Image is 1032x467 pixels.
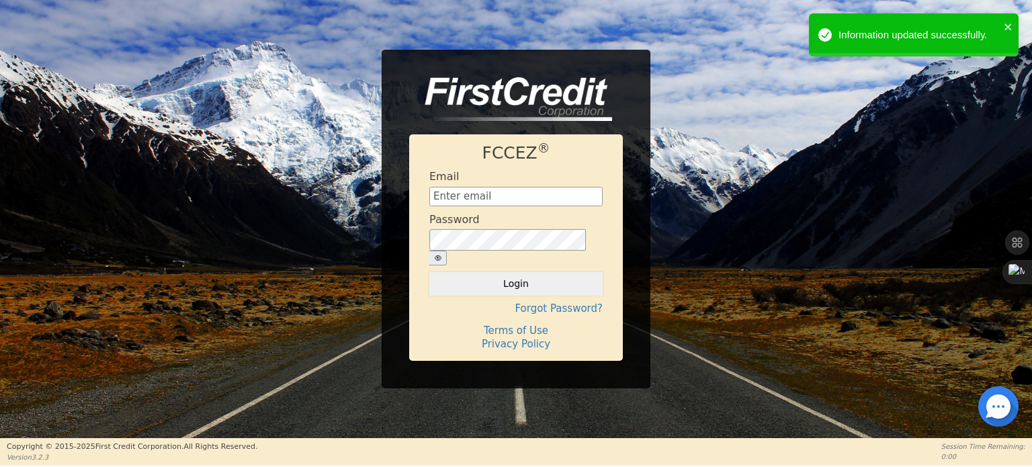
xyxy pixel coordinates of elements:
[409,77,612,122] img: logo-CMu_cnol.png
[7,452,257,462] p: Version 3.2.3
[429,187,603,207] input: Enter email
[429,143,603,163] h1: FCCEZ
[1004,19,1013,34] button: close
[429,338,603,350] h4: Privacy Policy
[941,441,1025,452] p: Session Time Remaining:
[429,325,603,337] h4: Terms of Use
[429,272,603,295] button: Login
[183,442,257,451] span: All Rights Reserved.
[941,452,1025,462] p: 0:00
[429,213,480,226] h4: Password
[7,441,257,453] p: Copyright © 2015- 2025 First Credit Corporation.
[429,302,603,314] h4: Forgot Password?
[537,141,550,155] sup: ®
[429,229,586,251] input: password
[429,170,459,183] h4: Email
[838,28,1000,43] div: Information updated successfully.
